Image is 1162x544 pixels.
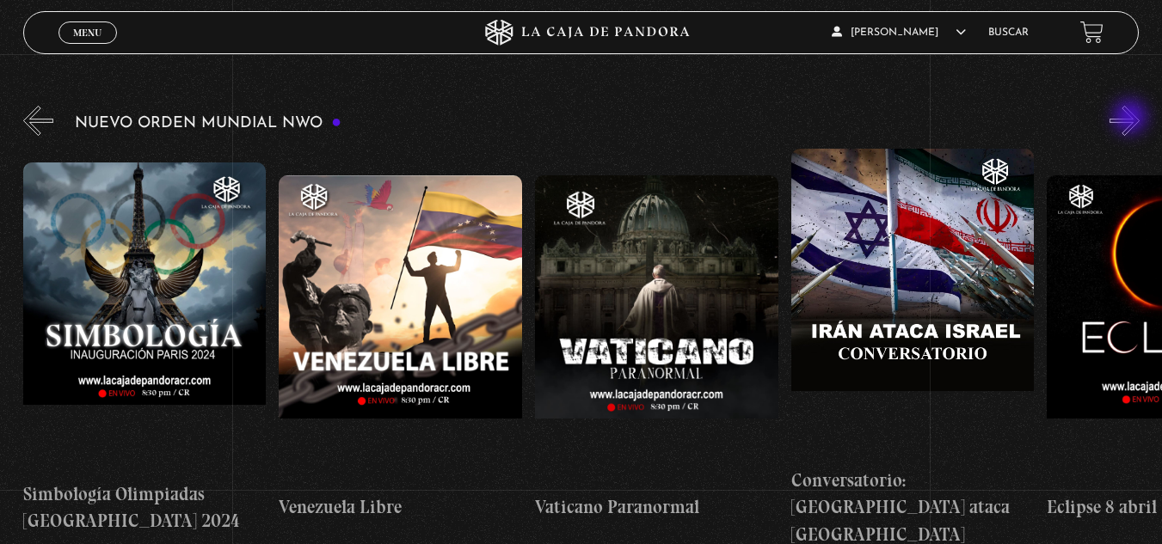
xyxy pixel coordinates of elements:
[67,41,108,53] span: Cerrar
[832,28,966,38] span: [PERSON_NAME]
[23,480,267,535] h4: Simbología Olimpiadas [GEOGRAPHIC_DATA] 2024
[1080,21,1104,44] a: View your shopping cart
[988,28,1029,38] a: Buscar
[535,493,778,521] h4: Vaticano Paranormal
[279,493,522,521] h4: Venezuela Libre
[1110,106,1140,136] button: Next
[23,106,53,136] button: Previous
[73,28,101,38] span: Menu
[75,115,341,131] h3: Nuevo Orden Mundial NWO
